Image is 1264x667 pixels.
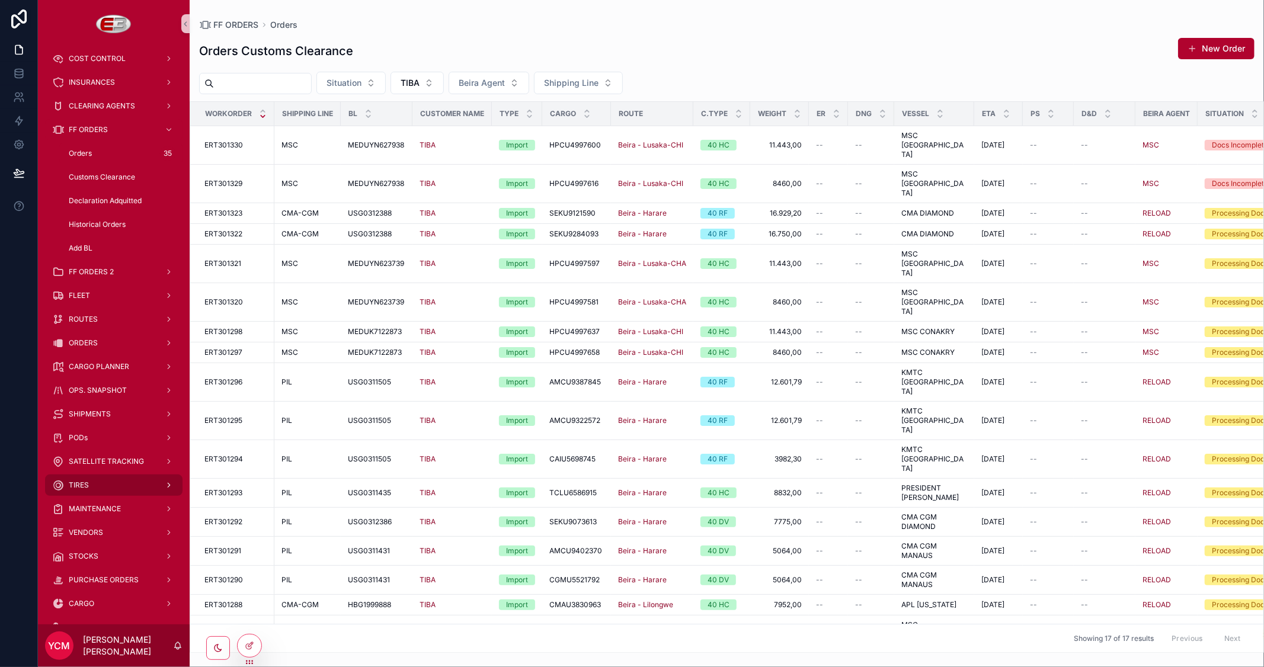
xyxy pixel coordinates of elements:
a: [DATE] [981,209,1016,218]
div: Import [506,258,528,269]
div: 40 HC [708,178,729,189]
a: -- [1081,297,1128,307]
a: Import [499,140,535,150]
button: Select Button [534,72,623,94]
a: -- [1030,297,1067,307]
a: TIBA [420,209,436,218]
a: MEDUYN623739 [348,259,405,268]
a: 40 RF [700,229,743,239]
span: MEDUYN623739 [348,297,404,307]
a: 8460,00 [757,179,802,188]
span: ERT301298 [204,327,242,336]
span: Historical Orders [69,220,126,229]
span: -- [1081,327,1088,336]
a: HPCU4997616 [549,179,604,188]
span: MSC CONAKRY [901,327,955,336]
span: ERT301322 [204,229,242,239]
a: -- [855,140,887,150]
span: ERT301323 [204,209,242,218]
span: SEKU9284093 [549,229,599,239]
button: Select Button [316,72,386,94]
div: Import [506,229,528,239]
a: ERT301298 [204,327,267,336]
span: ERT301329 [204,179,242,188]
span: Add BL [69,243,92,253]
span: ERT301320 [204,297,243,307]
span: -- [855,259,862,268]
span: ERT301330 [204,140,243,150]
span: -- [855,327,862,336]
a: ERT301320 [204,297,267,307]
span: 8460,00 [757,297,802,307]
a: ERT301323 [204,209,267,218]
span: TIBA [401,77,420,89]
span: [DATE] [981,229,1004,239]
span: -- [816,229,823,239]
span: [DATE] [981,297,1004,307]
span: [DATE] [981,259,1004,268]
span: -- [816,297,823,307]
a: Import [499,229,535,239]
a: TIBA [420,259,436,268]
span: HPCU4997600 [549,140,601,150]
span: USG0312388 [348,229,392,239]
span: -- [1081,297,1088,307]
span: INSURANCES [69,78,115,87]
a: -- [855,259,887,268]
a: 40 HC [700,140,743,150]
span: -- [1030,229,1037,239]
a: -- [816,327,841,336]
span: -- [816,140,823,150]
span: -- [1030,140,1037,150]
a: MEDUYN627938 [348,179,405,188]
a: INSURANCES [45,72,183,93]
span: HPCU4997616 [549,179,599,188]
a: MSC [1143,297,1159,307]
a: Beira - Lusaka-CHI [618,179,686,188]
a: MSC [1143,259,1159,268]
div: Import [506,297,528,307]
div: scrollable content [38,47,190,624]
span: USG0312388 [348,209,392,218]
span: CMA-CGM [281,209,319,218]
a: TIBA [420,140,485,150]
span: MSC [GEOGRAPHIC_DATA] [901,131,967,159]
a: MEDUK7122873 [348,327,405,336]
a: -- [1081,229,1128,239]
a: TIBA [420,259,485,268]
span: MSC [281,259,298,268]
a: -- [1030,259,1067,268]
a: Declaration Adquitted [59,190,183,211]
a: TIBA [420,297,436,307]
a: -- [1081,179,1128,188]
a: FF ORDERS [45,119,183,140]
a: New Order [1178,38,1255,59]
div: Import [506,208,528,219]
div: 40 HC [708,258,729,269]
a: MSC [1143,297,1191,307]
a: RELOAD [1143,209,1191,218]
span: Customs Clearance [69,172,135,182]
a: CMA-CGM [281,229,334,239]
a: HPCU4997597 [549,259,604,268]
span: 16.750,00 [757,229,802,239]
a: Orders35 [59,143,183,164]
a: MSC [281,259,334,268]
a: USG0312388 [348,229,405,239]
span: MSC [GEOGRAPHIC_DATA] [901,169,967,198]
a: 40 HC [700,297,743,307]
a: RELOAD [1143,229,1191,239]
span: -- [816,209,823,218]
span: -- [1030,297,1037,307]
span: MSC [281,297,298,307]
a: TIBA [420,179,436,188]
div: 40 RF [708,208,728,219]
a: [DATE] [981,297,1016,307]
a: Import [499,258,535,269]
a: -- [1030,140,1067,150]
a: SEKU9121590 [549,209,604,218]
span: MEDUYN627938 [348,179,404,188]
